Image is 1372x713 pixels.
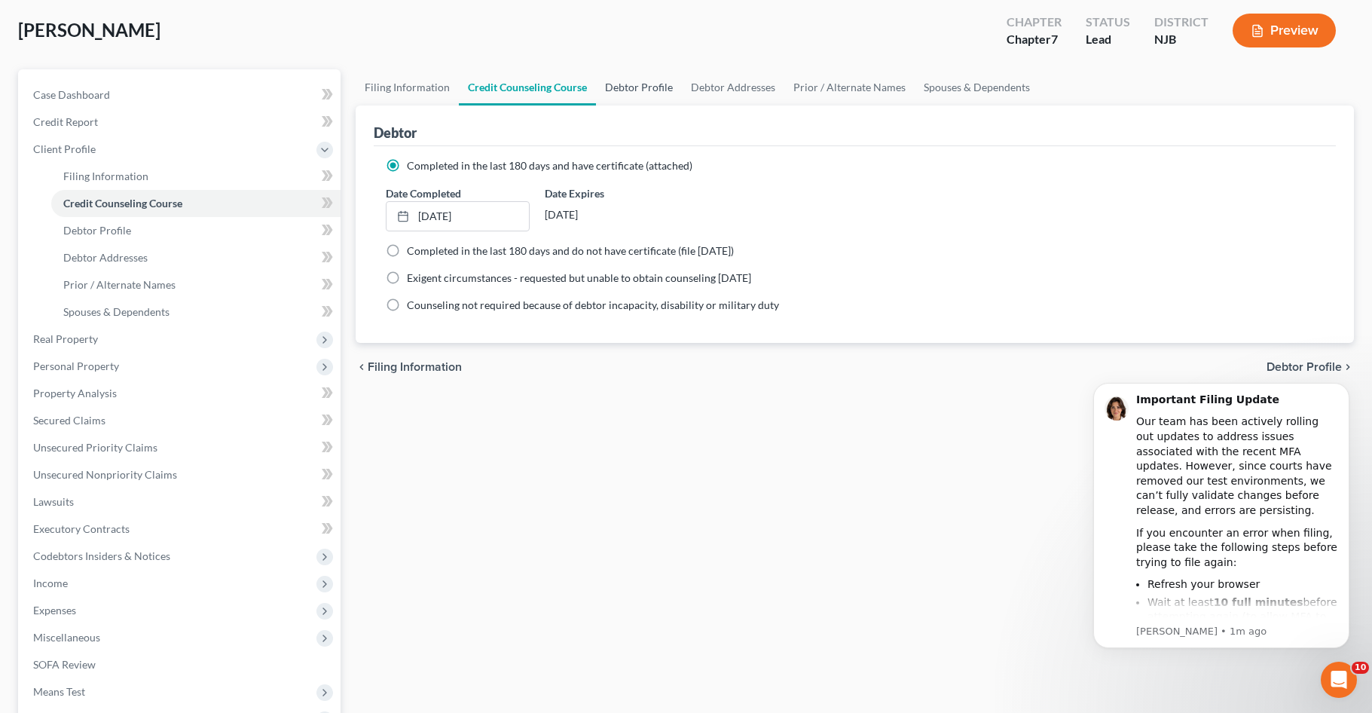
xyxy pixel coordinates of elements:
span: Filing Information [63,170,148,182]
span: SOFA Review [33,658,96,671]
span: Filing Information [368,361,462,373]
span: 7 [1051,32,1058,46]
a: Prior / Alternate Names [784,69,915,106]
span: Executory Contracts [33,522,130,535]
a: Executory Contracts [21,516,341,543]
span: Debtor Addresses [63,251,148,264]
span: Client Profile [33,142,96,155]
a: [DATE] [387,202,529,231]
div: District [1154,14,1209,31]
button: Preview [1233,14,1336,47]
span: Counseling not required because of debtor incapacity, disability or military duty [407,298,779,311]
div: Chapter [1007,14,1062,31]
span: Real Property [33,332,98,345]
a: Credit Counseling Course [51,190,341,217]
span: Lawsuits [33,495,74,508]
span: Miscellaneous [33,631,100,644]
div: NJB [1154,31,1209,48]
a: Unsecured Priority Claims [21,434,341,461]
span: Credit Report [33,115,98,128]
span: Personal Property [33,360,119,372]
span: Credit Counseling Course [63,197,182,210]
span: Debtor Profile [1267,361,1342,373]
span: Case Dashboard [33,88,110,101]
span: Prior / Alternate Names [63,278,176,291]
span: Completed in the last 180 days and do not have certificate (file [DATE]) [407,244,734,257]
div: Lead [1086,31,1130,48]
i: chevron_left [356,361,368,373]
span: Debtor Profile [63,224,131,237]
a: Spouses & Dependents [915,69,1039,106]
a: Property Analysis [21,380,341,407]
span: Completed in the last 180 days and have certificate (attached) [407,159,692,172]
a: Case Dashboard [21,81,341,109]
a: Unsecured Nonpriority Claims [21,461,341,488]
a: Filing Information [356,69,459,106]
button: chevron_left Filing Information [356,361,462,373]
span: Codebtors Insiders & Notices [33,549,170,562]
span: [PERSON_NAME] [18,19,160,41]
a: SOFA Review [21,651,341,678]
span: Unsecured Priority Claims [33,441,157,454]
span: Exigent circumstances - requested but unable to obtain counseling [DATE] [407,271,751,284]
iframe: Intercom notifications message [1071,364,1372,705]
button: Debtor Profile chevron_right [1267,361,1354,373]
a: Spouses & Dependents [51,298,341,326]
label: Date Expires [545,185,689,201]
div: [DATE] [545,201,689,228]
a: Debtor Addresses [682,69,784,106]
a: Lawsuits [21,488,341,516]
span: Expenses [33,604,76,617]
a: Debtor Profile [596,69,682,106]
span: Property Analysis [33,387,117,399]
div: Debtor [374,124,417,142]
span: Unsecured Nonpriority Claims [33,468,177,481]
span: Income [33,577,68,589]
div: Chapter [1007,31,1062,48]
a: Prior / Alternate Names [51,271,341,298]
i: chevron_right [1342,361,1354,373]
a: Credit Report [21,109,341,136]
iframe: Intercom live chat [1321,662,1357,698]
a: Debtor Addresses [51,244,341,271]
a: Debtor Profile [51,217,341,244]
span: Secured Claims [33,414,105,427]
a: Filing Information [51,163,341,190]
a: Secured Claims [21,407,341,434]
div: Status [1086,14,1130,31]
span: Means Test [33,685,85,698]
span: Spouses & Dependents [63,305,170,318]
a: Credit Counseling Course [459,69,596,106]
span: 10 [1352,662,1369,674]
label: Date Completed [386,185,461,201]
